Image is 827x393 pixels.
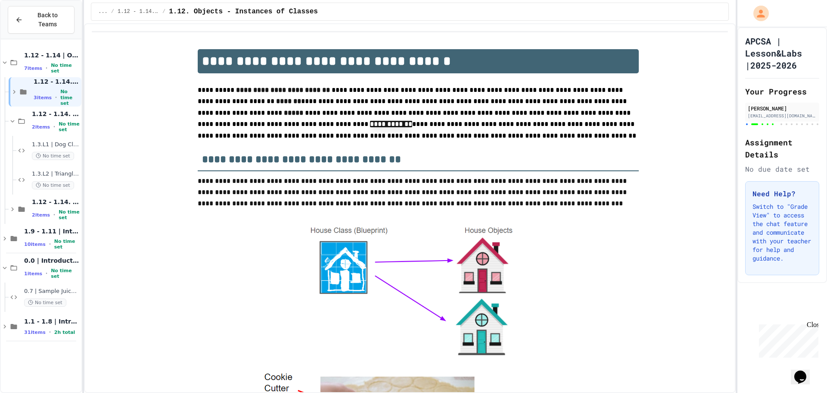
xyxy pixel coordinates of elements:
[3,3,59,55] div: Chat with us now!Close
[24,330,46,335] span: 31 items
[32,124,50,130] span: 2 items
[745,136,819,160] h2: Assignment Details
[752,202,812,263] p: Switch to "Grade View" to access the chat feature and communicate with your teacher for help and ...
[24,318,80,325] span: 1.1 - 1.8 | Introduction to Java
[748,104,817,112] div: [PERSON_NAME]
[24,288,80,295] span: 0.7 | Sample JuiceMind Assignment - [GEOGRAPHIC_DATA]
[24,66,42,71] span: 7 items
[24,227,80,235] span: 1.9 - 1.11 | Introduction to Methods
[34,95,52,101] span: 3 items
[745,164,819,174] div: No due date set
[745,85,819,97] h2: Your Progress
[59,121,80,132] span: No time set
[169,6,318,17] span: 1.12. Objects - Instances of Classes
[32,212,50,218] span: 2 items
[24,51,80,59] span: 1.12 - 1.14 | Objects and Instances of Classes
[53,123,55,130] span: •
[755,321,818,358] iframe: chat widget
[24,257,80,264] span: 0.0 | Introduction to APCSA
[28,11,67,29] span: Back to Teams
[54,239,80,250] span: No time set
[34,78,80,85] span: 1.12 - 1.14. | Lessons and Notes
[24,299,66,307] span: No time set
[8,6,75,34] button: Back to Teams
[118,8,159,15] span: 1.12 - 1.14. | Lessons and Notes
[46,270,47,277] span: •
[162,8,165,15] span: /
[51,268,80,279] span: No time set
[60,89,80,106] span: No time set
[24,271,42,277] span: 1 items
[748,113,817,119] div: [EMAIL_ADDRESS][DOMAIN_NAME]
[24,242,46,247] span: 10 items
[32,152,74,160] span: No time set
[752,189,812,199] h3: Need Help?
[49,241,51,248] span: •
[46,65,47,72] span: •
[32,170,80,178] span: 1.3.L2 | Triangle Class Lab
[51,63,80,74] span: No time set
[745,35,819,71] h1: APCSA | Lesson&Labs |2025-2026
[791,358,818,384] iframe: chat widget
[32,198,80,206] span: 1.12 - 1.14. | Practice Labs
[49,329,51,336] span: •
[32,141,80,148] span: 1.3.L1 | Dog Class Lab
[111,8,114,15] span: /
[54,330,75,335] span: 2h total
[32,181,74,189] span: No time set
[744,3,771,23] div: My Account
[98,8,108,15] span: ...
[59,209,80,220] span: No time set
[53,211,55,218] span: •
[55,94,57,101] span: •
[32,110,80,118] span: 1.12 - 1.14. | Graded Labs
